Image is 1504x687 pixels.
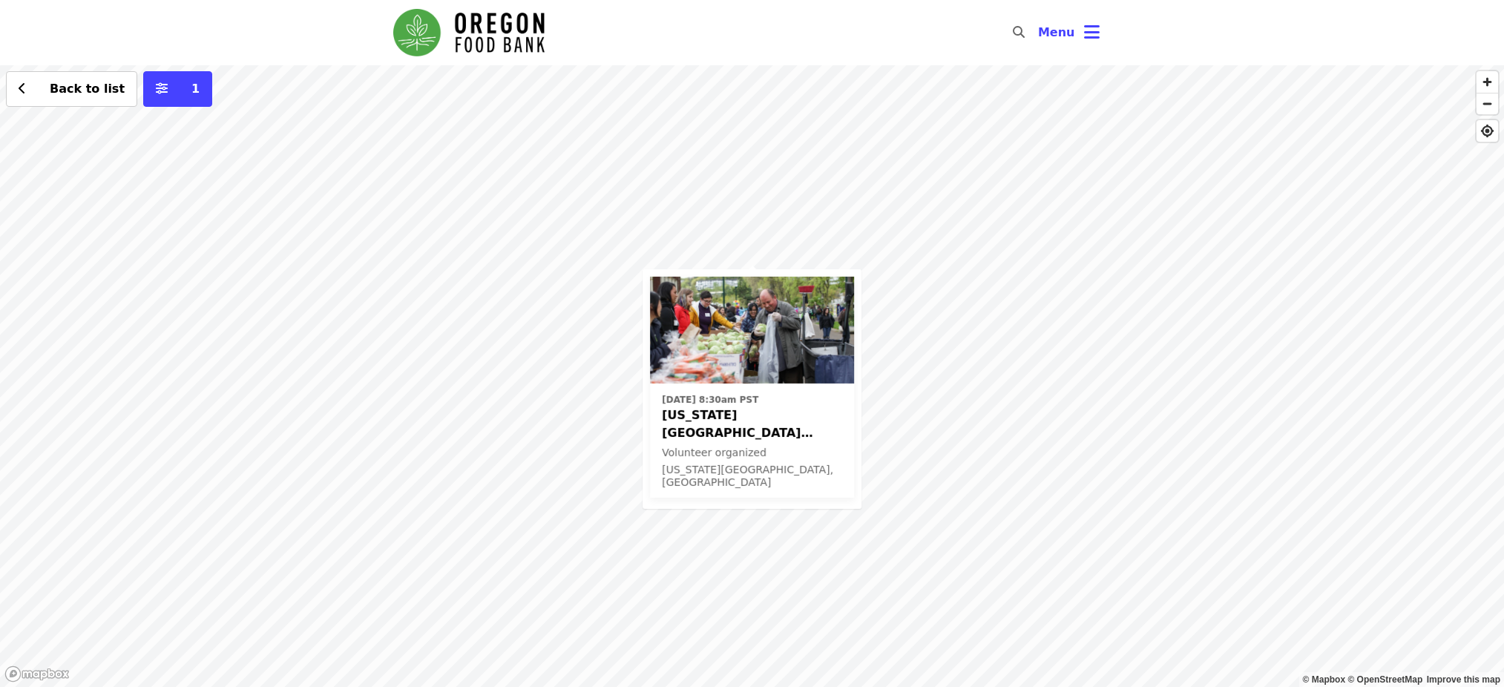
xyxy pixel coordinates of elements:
span: Menu [1038,25,1075,39]
img: Oregon Food Bank - Home [393,9,545,56]
div: [US_STATE][GEOGRAPHIC_DATA], [GEOGRAPHIC_DATA] [662,464,842,489]
button: More filters (1 selected) [143,71,212,107]
button: Toggle account menu [1026,15,1111,50]
button: Zoom In [1477,71,1498,93]
i: sliders-h icon [156,82,168,96]
i: chevron-left icon [19,82,26,96]
button: Back to list [6,71,137,107]
span: [US_STATE][GEOGRAPHIC_DATA] ODHS - Free Food Market [662,407,842,442]
span: Volunteer organized [662,447,766,458]
span: 1 [191,82,200,96]
span: Back to list [50,82,125,96]
button: Find My Location [1477,120,1498,142]
i: search icon [1013,25,1025,39]
a: Map feedback [1427,674,1500,685]
img: Oregon City ODHS - Free Food Market organized by Oregon Food Bank [650,277,854,384]
a: Mapbox logo [4,665,70,683]
a: See details for "Oregon City ODHS - Free Food Market" [650,277,854,498]
i: bars icon [1084,22,1100,43]
time: [DATE] 8:30am PST [662,393,758,407]
button: Zoom Out [1477,93,1498,114]
input: Search [1034,15,1045,50]
a: OpenStreetMap [1347,674,1422,685]
a: Mapbox [1303,674,1346,685]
